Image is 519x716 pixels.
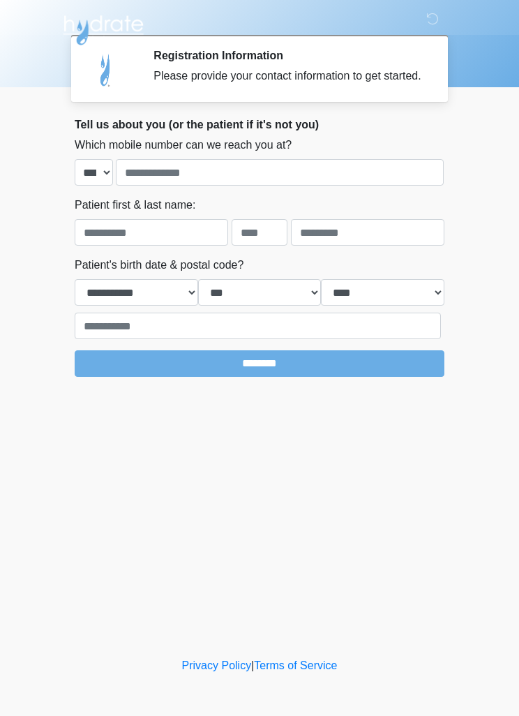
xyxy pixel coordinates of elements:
h2: Tell us about you (or the patient if it's not you) [75,118,444,131]
a: Terms of Service [254,659,337,671]
div: Please provide your contact information to get started. [153,68,423,84]
label: Which mobile number can we reach you at? [75,137,292,154]
label: Patient first & last name: [75,197,195,214]
img: Hydrate IV Bar - Arcadia Logo [61,10,146,46]
img: Agent Avatar [85,49,127,91]
a: | [251,659,254,671]
label: Patient's birth date & postal code? [75,257,243,274]
a: Privacy Policy [182,659,252,671]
